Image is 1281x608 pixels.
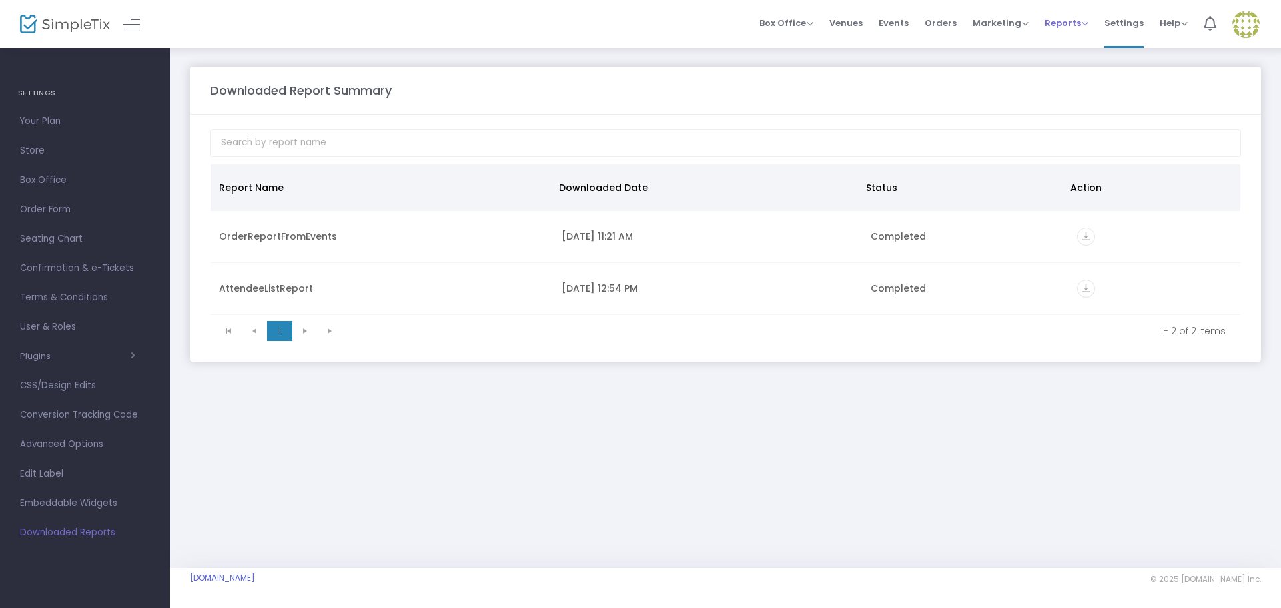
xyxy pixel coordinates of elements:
div: OrderReportFromEvents [219,230,546,243]
a: [DOMAIN_NAME] [190,573,255,583]
span: Advanced Options [20,436,150,453]
span: Edit Label [20,465,150,483]
span: Orders [925,6,957,40]
span: Confirmation & e-Tickets [20,260,150,277]
span: Reports [1045,17,1088,29]
div: Completed [871,282,1061,295]
span: Page 1 [267,321,292,341]
span: Terms & Conditions [20,289,150,306]
div: AttendeeListReport [219,282,546,295]
span: Marketing [973,17,1029,29]
div: https://go.SimpleTix.com/tv117 [1077,280,1232,298]
span: Embeddable Widgets [20,495,150,512]
h4: SETTINGS [18,80,152,107]
th: Status [858,164,1062,211]
span: Box Office [20,172,150,189]
span: Events [879,6,909,40]
span: Store [20,142,150,160]
th: Action [1062,164,1232,211]
input: Search by report name [210,129,1241,157]
div: Completed [871,230,1061,243]
th: Downloaded Date [551,164,857,211]
kendo-pager-info: 1 - 2 of 2 items [352,324,1226,338]
th: Report Name [211,164,551,211]
span: Box Office [759,17,813,29]
div: 9/8/2025 12:54 PM [562,282,855,295]
m-panel-title: Downloaded Report Summary [210,81,392,99]
i: vertical_align_bottom [1077,280,1095,298]
span: Seating Chart [20,230,150,248]
span: Conversion Tracking Code [20,406,150,424]
a: vertical_align_bottom [1077,232,1095,245]
span: CSS/Design Edits [20,377,150,394]
div: https://go.SimpleTix.com/iyq62 [1077,228,1232,246]
span: Help [1160,17,1188,29]
button: Plugins [20,351,135,362]
span: Order Form [20,201,150,218]
span: Venues [829,6,863,40]
span: © 2025 [DOMAIN_NAME] Inc. [1150,574,1261,585]
a: vertical_align_bottom [1077,284,1095,297]
div: Data table [211,164,1240,315]
i: vertical_align_bottom [1077,228,1095,246]
span: Downloaded Reports [20,524,150,541]
span: Settings [1104,6,1144,40]
div: 10/13/2025 11:21 AM [562,230,855,243]
span: Your Plan [20,113,150,130]
span: User & Roles [20,318,150,336]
